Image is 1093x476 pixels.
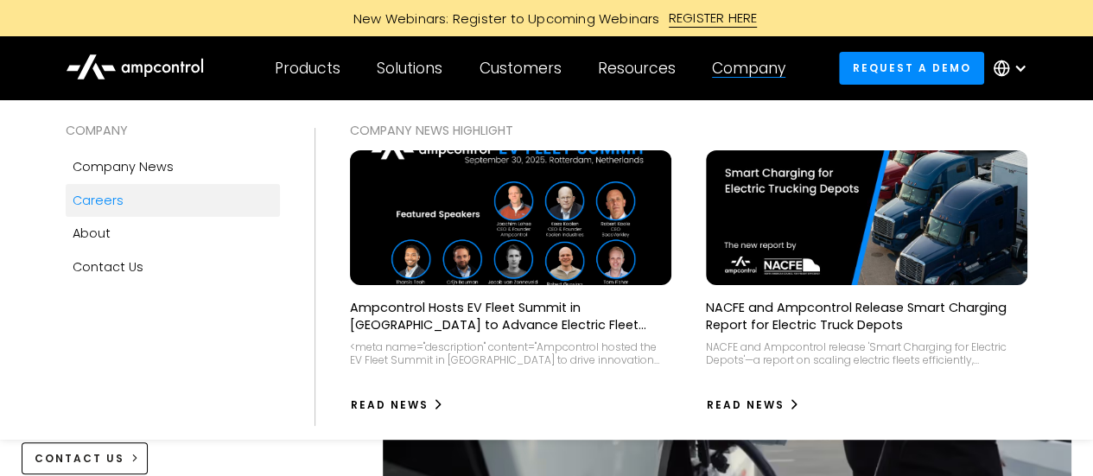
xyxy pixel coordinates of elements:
div: Solutions [377,59,442,78]
div: Read News [351,397,429,413]
div: Contact Us [73,257,143,276]
div: Resources [598,59,676,78]
a: CONTACT US [22,442,149,474]
div: NACFE and Ampcontrol release 'Smart Charging for Electric Depots'—a report on scaling electric fl... [706,340,1027,367]
div: Careers [73,191,124,210]
a: Company news [66,150,280,183]
div: <meta name="description" content="Ampcontrol hosted the EV Fleet Summit in [GEOGRAPHIC_DATA] to d... [350,340,671,367]
div: Products [275,59,340,78]
div: New Webinars: Register to Upcoming Webinars [336,10,669,28]
div: Company [712,59,785,78]
div: Company news [73,157,174,176]
a: Contact Us [66,251,280,283]
div: COMPANY [66,121,280,140]
a: Request a demo [839,52,984,84]
a: Careers [66,184,280,217]
div: CONTACT US [35,451,124,466]
div: Customers [480,59,562,78]
div: Read News [707,397,785,413]
a: About [66,217,280,250]
a: Read News [350,391,444,419]
p: NACFE and Ampcontrol Release Smart Charging Report for Electric Truck Depots [706,299,1027,333]
p: Ampcontrol Hosts EV Fleet Summit in [GEOGRAPHIC_DATA] to Advance Electric Fleet Management in [GE... [350,299,671,333]
div: About [73,224,111,243]
a: Read News [706,391,800,419]
a: New Webinars: Register to Upcoming WebinarsREGISTER HERE [158,9,936,28]
div: REGISTER HERE [669,9,758,28]
div: COMPANY NEWS Highlight [350,121,1027,140]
